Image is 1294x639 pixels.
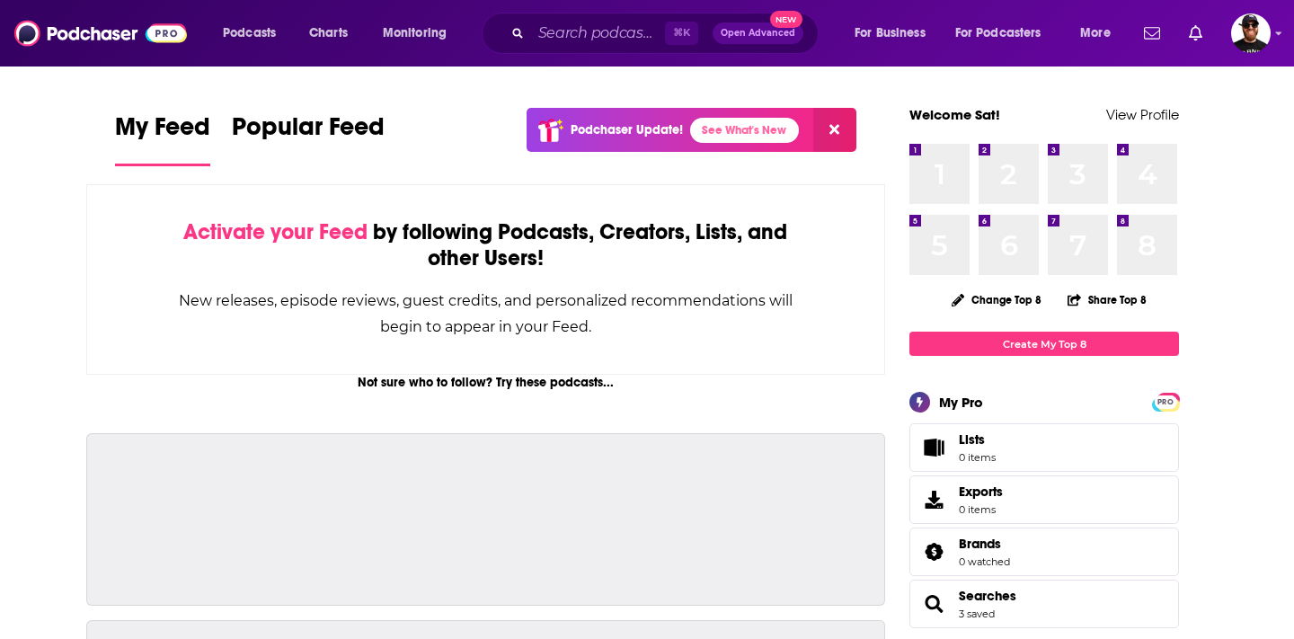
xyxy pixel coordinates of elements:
[1080,21,1111,46] span: More
[1137,18,1167,49] a: Show notifications dropdown
[1067,282,1148,317] button: Share Top 8
[909,423,1179,472] a: Lists
[944,19,1068,48] button: open menu
[665,22,698,45] span: ⌘ K
[959,536,1001,552] span: Brands
[499,13,836,54] div: Search podcasts, credits, & more...
[370,19,470,48] button: open menu
[115,111,210,153] span: My Feed
[690,118,799,143] a: See What's New
[1068,19,1133,48] button: open menu
[955,21,1041,46] span: For Podcasters
[115,111,210,166] a: My Feed
[232,111,385,166] a: Popular Feed
[959,484,1003,500] span: Exports
[713,22,803,44] button: Open AdvancedNew
[855,21,926,46] span: For Business
[383,21,447,46] span: Monitoring
[571,122,683,138] p: Podchaser Update!
[309,21,348,46] span: Charts
[223,21,276,46] span: Podcasts
[1231,13,1271,53] span: Logged in as Stewart from Sat Chats
[916,487,952,512] span: Exports
[909,106,1000,123] a: Welcome Sat!
[232,111,385,153] span: Popular Feed
[939,394,983,411] div: My Pro
[770,11,802,28] span: New
[177,288,794,340] div: New releases, episode reviews, guest credits, and personalized recommendations will begin to appe...
[959,536,1010,552] a: Brands
[1155,395,1176,409] span: PRO
[909,332,1179,356] a: Create My Top 8
[909,580,1179,628] span: Searches
[14,16,187,50] img: Podchaser - Follow, Share and Rate Podcasts
[941,288,1052,311] button: Change Top 8
[916,435,952,460] span: Lists
[1155,395,1176,408] a: PRO
[531,19,665,48] input: Search podcasts, credits, & more...
[916,539,952,564] a: Brands
[177,219,794,271] div: by following Podcasts, Creators, Lists, and other Users!
[959,608,995,620] a: 3 saved
[959,588,1016,604] a: Searches
[210,19,299,48] button: open menu
[959,431,996,448] span: Lists
[86,375,885,390] div: Not sure who to follow? Try these podcasts...
[1106,106,1179,123] a: View Profile
[909,528,1179,576] span: Brands
[842,19,948,48] button: open menu
[959,451,996,464] span: 0 items
[297,19,359,48] a: Charts
[183,218,368,245] span: Activate your Feed
[916,591,952,617] a: Searches
[959,431,985,448] span: Lists
[721,29,795,38] span: Open Advanced
[1231,13,1271,53] img: User Profile
[909,475,1179,524] a: Exports
[959,555,1010,568] a: 0 watched
[1182,18,1210,49] a: Show notifications dropdown
[959,503,1003,516] span: 0 items
[1231,13,1271,53] button: Show profile menu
